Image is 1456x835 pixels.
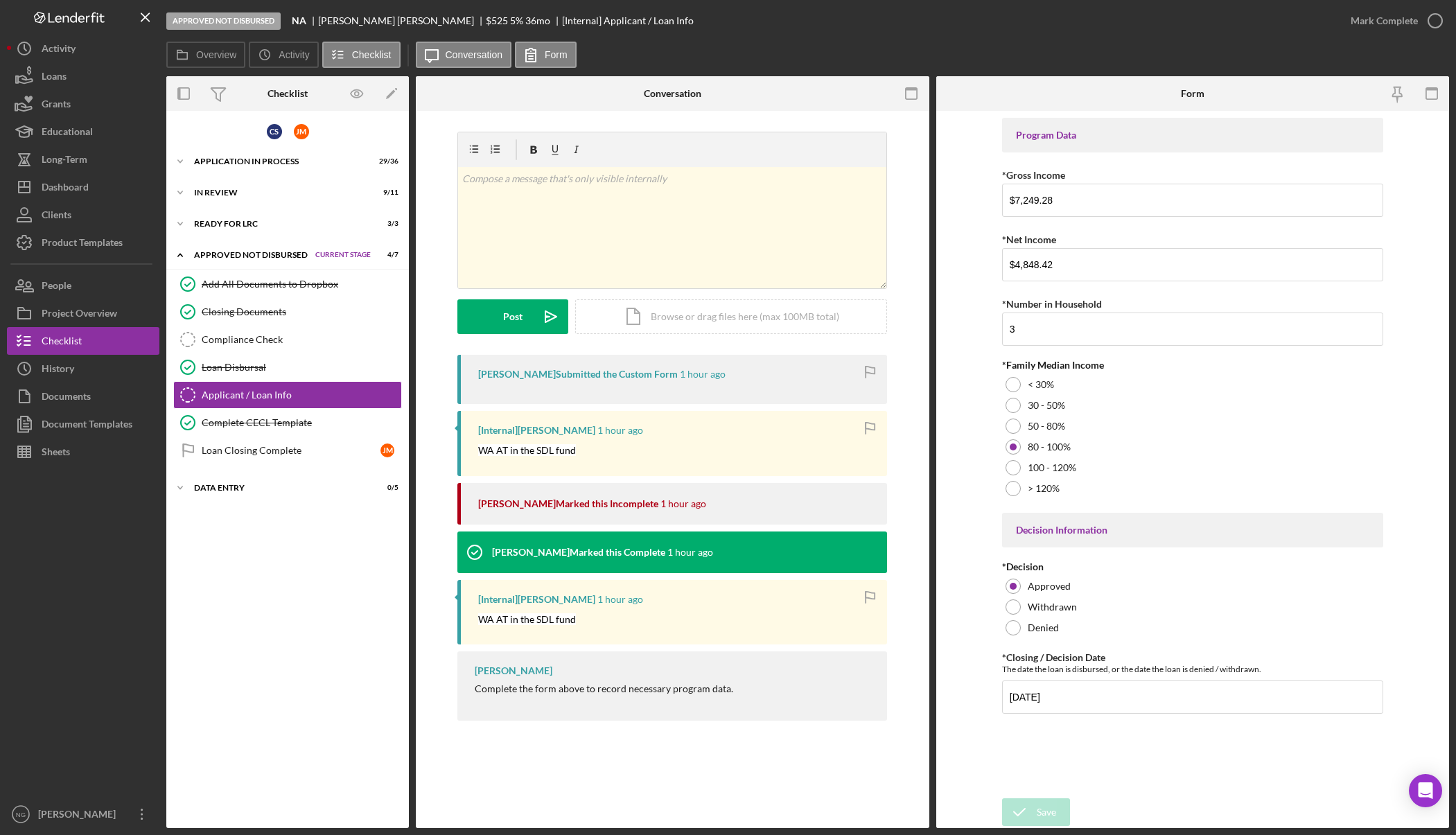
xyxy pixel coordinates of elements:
label: *Net Income [1002,234,1056,245]
div: $525 [486,15,508,26]
span: Current Stage [315,251,371,259]
div: Dashboard [42,173,89,204]
a: Add All Documents to Dropbox [173,270,402,298]
div: Open Intercom Messenger [1409,774,1442,807]
time: 2025-10-10 21:29 [660,498,706,509]
label: *Closing / Decision Date [1002,651,1105,663]
div: 0 / 5 [374,484,398,492]
div: Checklist [267,88,308,99]
button: NG[PERSON_NAME] [7,800,159,828]
div: [Internal] [PERSON_NAME] [478,594,595,605]
label: Withdrawn [1028,601,1077,613]
div: Activity [42,35,76,66]
div: People [42,272,71,303]
label: *Number in Household [1002,298,1102,310]
label: Conversation [446,49,503,60]
div: Conversation [644,88,701,99]
div: [PERSON_NAME] [475,665,552,676]
button: Form [515,42,577,68]
div: 29 / 36 [374,157,398,166]
div: Loan Disbursal [202,362,401,373]
a: Clients [7,201,159,229]
time: 2025-10-10 21:19 [667,547,713,558]
div: Compliance Check [202,334,401,345]
label: Form [545,49,568,60]
a: Loan Closing CompleteJM [173,437,402,464]
time: 2025-10-10 21:30 [597,425,643,436]
div: Ready for LRC [194,220,364,228]
button: Educational [7,118,159,146]
button: Documents [7,383,159,410]
button: Activity [7,35,159,62]
div: *Family Median Income [1002,360,1383,371]
a: Document Templates [7,410,159,438]
div: Complete CECL Template [202,417,401,428]
div: Decision Information [1016,525,1369,536]
label: Checklist [352,49,392,60]
label: 80 - 100% [1028,441,1071,452]
div: Post [503,299,523,334]
div: Data Entry [194,484,364,492]
a: Complete CECL Template [173,409,402,437]
div: Form [1181,88,1204,99]
div: 3 / 3 [374,220,398,228]
div: 36 mo [525,15,550,26]
time: 2025-10-10 21:30 [680,369,726,380]
button: Loans [7,62,159,90]
a: Loan Disbursal [173,353,402,381]
div: The date the loan is disbursed, or the date the loan is denied / withdrawn. [1002,664,1383,674]
div: Educational [42,118,93,149]
div: C S [267,124,282,139]
div: Project Overview [42,299,117,331]
label: > 120% [1028,483,1060,494]
div: 9 / 11 [374,188,398,197]
button: Overview [166,42,245,68]
label: 50 - 80% [1028,421,1065,432]
label: < 30% [1028,379,1054,390]
div: [Internal] Applicant / Loan Info [562,15,694,26]
div: [Internal] [PERSON_NAME] [478,425,595,436]
a: Closing Documents [173,298,402,326]
label: Activity [279,49,309,60]
div: Complete the form above to record necessary program data. [475,683,733,694]
div: History [42,355,74,386]
label: *Gross Income [1002,169,1065,181]
div: Clients [42,201,71,232]
div: 4 / 7 [374,251,398,259]
div: [PERSON_NAME] Marked this Complete [492,547,665,558]
b: NA [292,15,306,26]
div: Mark Complete [1351,7,1418,35]
mark: WA AT in the SDL fund [478,613,576,625]
label: 30 - 50% [1028,400,1065,411]
button: Post [457,299,568,334]
button: People [7,272,159,299]
div: J M [380,443,394,457]
a: Product Templates [7,229,159,256]
button: Long-Term [7,146,159,173]
label: Approved [1028,581,1071,592]
button: Dashboard [7,173,159,201]
button: Project Overview [7,299,159,327]
label: 100 - 120% [1028,462,1076,473]
div: Product Templates [42,229,123,260]
time: 2025-10-10 21:19 [597,594,643,605]
div: J M [294,124,309,139]
button: Mark Complete [1337,7,1449,35]
div: Application In Process [194,157,364,166]
div: [PERSON_NAME] Submitted the Custom Form [478,369,678,380]
div: 5 % [510,15,523,26]
label: Overview [196,49,236,60]
button: Grants [7,90,159,118]
button: Conversation [416,42,512,68]
button: Checklist [322,42,401,68]
div: Program Data [1016,130,1369,141]
div: Approved Not Disbursed [194,251,308,259]
div: Long-Term [42,146,87,177]
div: [PERSON_NAME] [PERSON_NAME] [318,15,486,26]
a: History [7,355,159,383]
